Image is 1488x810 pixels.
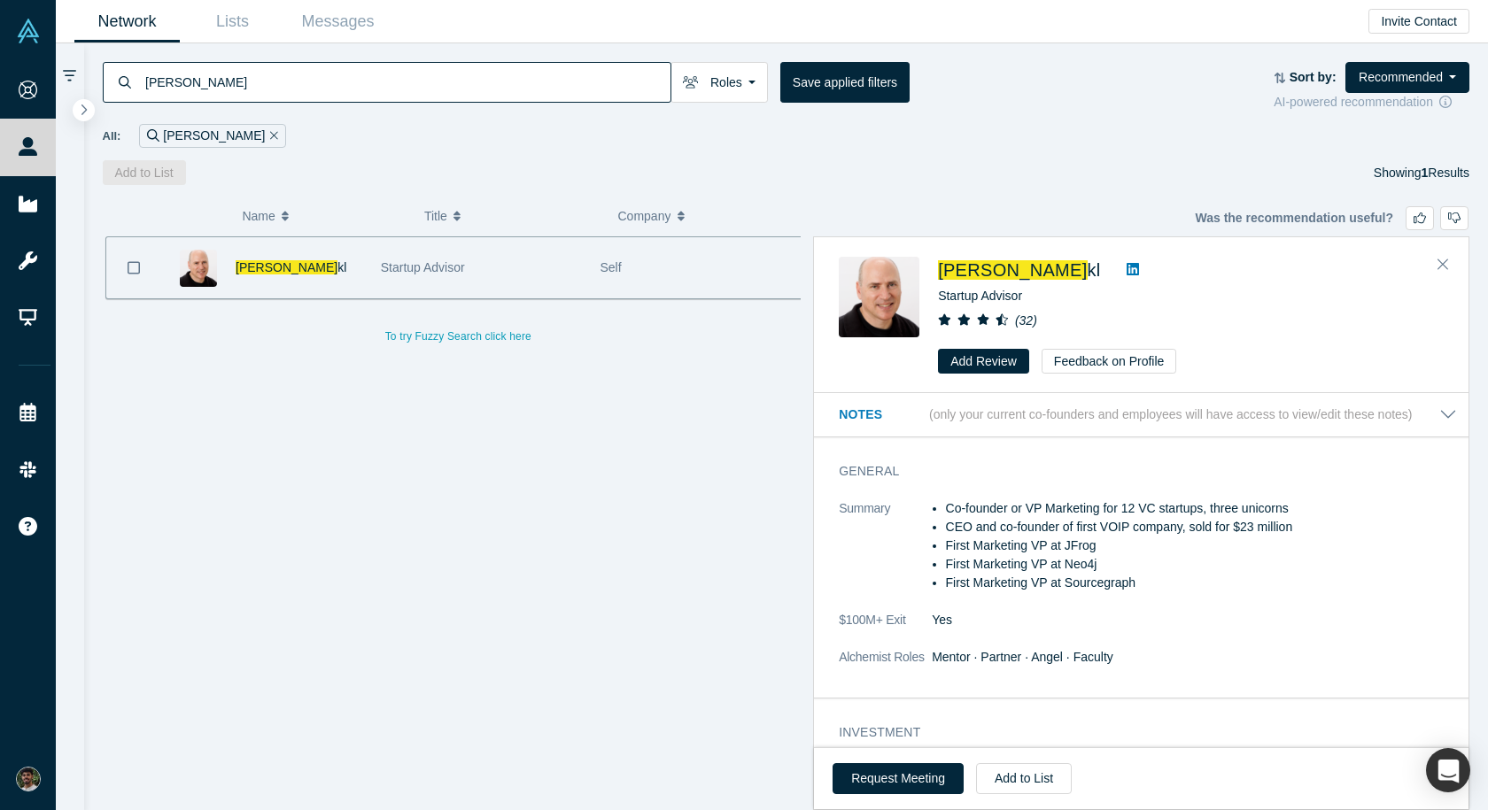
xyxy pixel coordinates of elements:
span: Startup Advisor [381,260,465,274]
dt: Summary [839,499,932,611]
li: First Marketing VP at Sourcegraph [946,574,1457,592]
li: First Marketing VP at Neo4j [946,555,1457,574]
dd: Yes [932,611,1457,629]
img: Adam Frankl's Profile Image [180,250,217,287]
span: kl [1088,260,1101,280]
button: To try Fuzzy Search click here [373,325,544,348]
span: Title [424,197,447,235]
strong: 1 [1422,166,1429,180]
strong: Sort by: [1290,70,1337,84]
button: Company [618,197,794,235]
button: Notes (only your current co-founders and employees will have access to view/edit these notes) [839,405,1457,424]
span: All: [103,127,121,145]
h3: General [839,462,1432,481]
li: First Marketing VP at JFrog [946,536,1457,555]
a: [PERSON_NAME]kl [938,260,1100,280]
a: [PERSON_NAME]kl [236,260,346,274]
h3: Notes [839,405,926,424]
a: Network [74,1,180,42]
button: Recommended [1345,62,1469,93]
span: Startup Advisor [938,289,1022,303]
li: CEO and co-founder of first VOIP company, sold for $23 million [946,518,1457,536]
button: Roles [670,62,768,103]
div: Was the recommendation useful? [1195,206,1469,230]
a: Messages [285,1,391,42]
input: Search by name, title, company, summary, expertise, investment criteria or topics of focus [143,61,670,103]
span: [PERSON_NAME] [938,260,1087,280]
li: Co-founder or VP Marketing for 12 VC startups, three unicorns [946,499,1457,518]
div: Showing [1374,160,1469,185]
button: Add to List [976,763,1072,794]
span: Company [618,197,671,235]
button: Request Meeting [833,763,964,794]
button: Name [242,197,406,235]
button: Close [1430,251,1456,279]
span: Name [242,197,275,235]
button: Save applied filters [780,62,910,103]
img: Alchemist Vault Logo [16,19,41,43]
span: kl [337,260,346,274]
button: Invite Contact [1368,9,1469,34]
button: Add Review [938,349,1029,374]
button: Bookmark [106,237,161,298]
h3: Investment [839,723,1432,742]
a: Lists [180,1,285,42]
span: [PERSON_NAME] [236,260,337,274]
div: [PERSON_NAME] [139,124,286,148]
img: Adam Frankl's Profile Image [839,257,919,337]
button: Title [424,197,600,235]
button: Add to List [103,160,186,185]
div: AI-powered recommendation [1274,93,1469,112]
p: (only your current co-founders and employees will have access to view/edit these notes) [929,407,1413,422]
span: Results [1422,166,1469,180]
img: Mahir Karuthone's Account [16,767,41,791]
span: Self [600,260,621,274]
dt: $100M+ Exit [839,611,932,648]
i: ( 32 ) [1015,313,1037,328]
button: Feedback on Profile [1042,349,1177,374]
dd: Mentor · Partner · Angel · Faculty [932,648,1457,667]
dt: Alchemist Roles [839,648,932,685]
button: Remove Filter [265,126,278,146]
